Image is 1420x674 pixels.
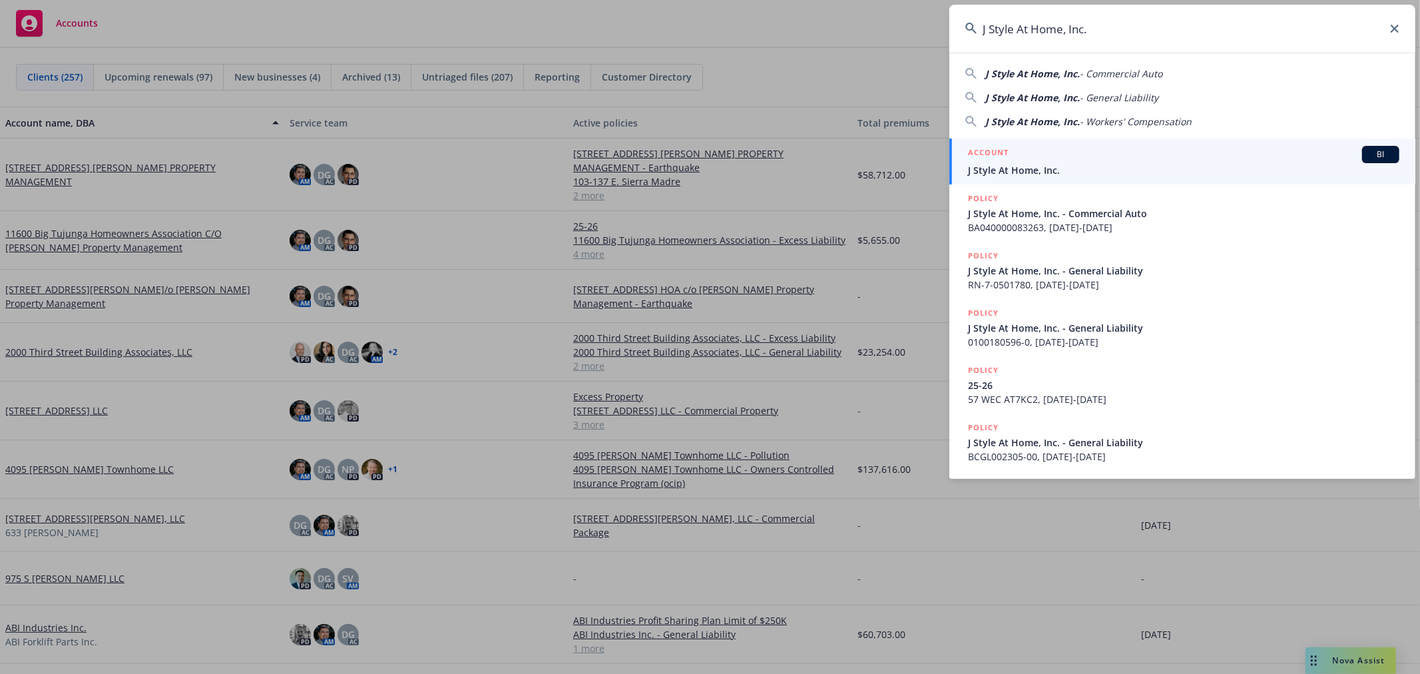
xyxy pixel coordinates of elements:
[968,206,1399,220] span: J Style At Home, Inc. - Commercial Auto
[968,306,999,320] h5: POLICY
[968,146,1009,162] h5: ACCOUNT
[968,163,1399,177] span: J Style At Home, Inc.
[1080,67,1162,80] span: - Commercial Auto
[1080,91,1158,104] span: - General Liability
[968,321,1399,335] span: J Style At Home, Inc. - General Liability
[1367,149,1394,161] span: BI
[1080,115,1192,128] span: - Workers' Compensation
[949,184,1415,242] a: POLICYJ Style At Home, Inc. - Commercial AutoBA040000083263, [DATE]-[DATE]
[949,139,1415,184] a: ACCOUNTBIJ Style At Home, Inc.
[968,450,1399,464] span: BCGL002305-00, [DATE]-[DATE]
[968,192,999,205] h5: POLICY
[968,436,1399,450] span: J Style At Home, Inc. - General Liability
[949,356,1415,414] a: POLICY25-2657 WEC AT7KC2, [DATE]-[DATE]
[985,67,1080,80] span: J Style At Home, Inc.
[985,115,1080,128] span: J Style At Home, Inc.
[968,220,1399,234] span: BA040000083263, [DATE]-[DATE]
[968,392,1399,406] span: 57 WEC AT7KC2, [DATE]-[DATE]
[968,335,1399,349] span: 0100180596-0, [DATE]-[DATE]
[949,242,1415,299] a: POLICYJ Style At Home, Inc. - General LiabilityRN-7-0501780, [DATE]-[DATE]
[985,91,1080,104] span: J Style At Home, Inc.
[949,414,1415,471] a: POLICYJ Style At Home, Inc. - General LiabilityBCGL002305-00, [DATE]-[DATE]
[968,249,999,262] h5: POLICY
[968,378,1399,392] span: 25-26
[968,264,1399,278] span: J Style At Home, Inc. - General Liability
[968,421,999,434] h5: POLICY
[968,364,999,377] h5: POLICY
[968,278,1399,292] span: RN-7-0501780, [DATE]-[DATE]
[949,5,1415,53] input: Search...
[949,299,1415,356] a: POLICYJ Style At Home, Inc. - General Liability0100180596-0, [DATE]-[DATE]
